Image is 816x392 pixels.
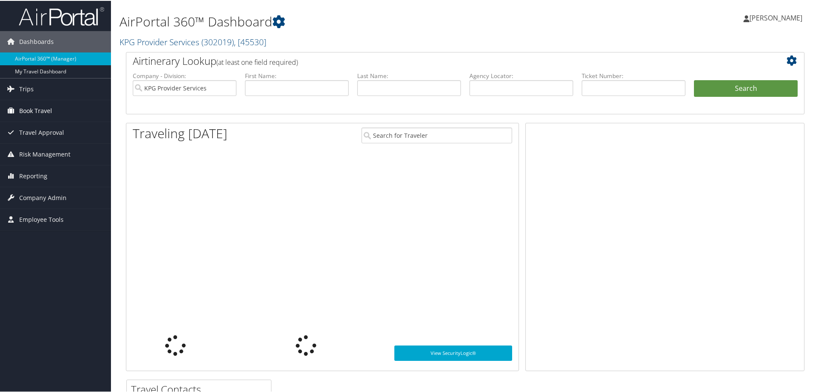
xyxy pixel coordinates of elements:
span: [PERSON_NAME] [749,12,802,22]
img: airportal-logo.png [19,6,104,26]
span: Dashboards [19,30,54,52]
input: Search for Traveler [361,127,512,142]
span: Travel Approval [19,121,64,142]
a: KPG Provider Services [119,35,266,47]
span: Risk Management [19,143,70,164]
span: Company Admin [19,186,67,208]
h2: Airtinerary Lookup [133,53,741,67]
a: View SecurityLogic® [394,345,512,360]
span: , [ 45530 ] [234,35,266,47]
label: First Name: [245,71,349,79]
label: Last Name: [357,71,461,79]
button: Search [694,79,798,96]
span: (at least one field required) [216,57,298,66]
span: ( 302019 ) [201,35,234,47]
label: Company - Division: [133,71,236,79]
h1: Traveling [DATE] [133,124,227,142]
span: Reporting [19,165,47,186]
span: Book Travel [19,99,52,121]
h1: AirPortal 360™ Dashboard [119,12,580,30]
a: [PERSON_NAME] [743,4,811,30]
span: Employee Tools [19,208,64,229]
label: Ticket Number: [582,71,685,79]
label: Agency Locator: [469,71,573,79]
span: Trips [19,78,34,99]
